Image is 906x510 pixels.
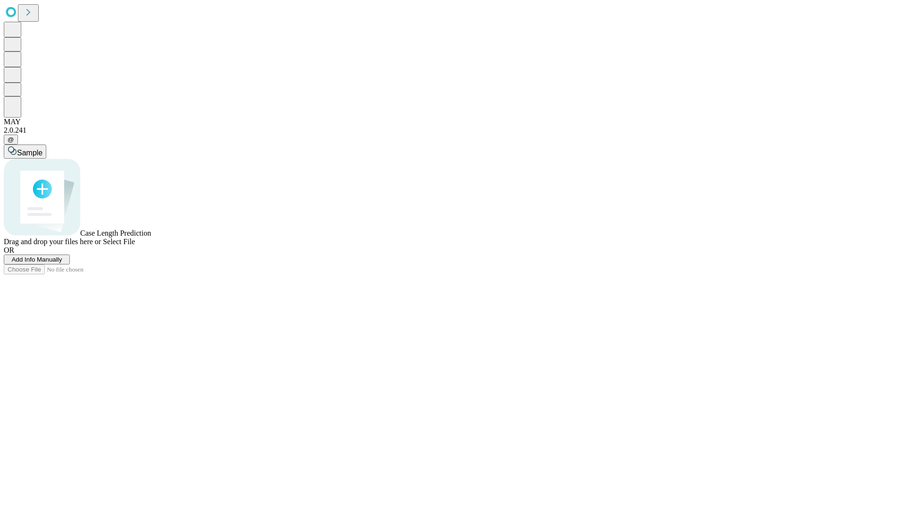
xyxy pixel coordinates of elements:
span: Select File [103,238,135,246]
button: Add Info Manually [4,255,70,264]
button: @ [4,135,18,144]
div: MAY [4,118,902,126]
div: 2.0.241 [4,126,902,135]
span: OR [4,246,14,254]
span: Add Info Manually [12,256,62,263]
span: Drag and drop your files here or [4,238,101,246]
span: @ [8,136,14,143]
span: Sample [17,149,42,157]
span: Case Length Prediction [80,229,151,237]
button: Sample [4,144,46,159]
